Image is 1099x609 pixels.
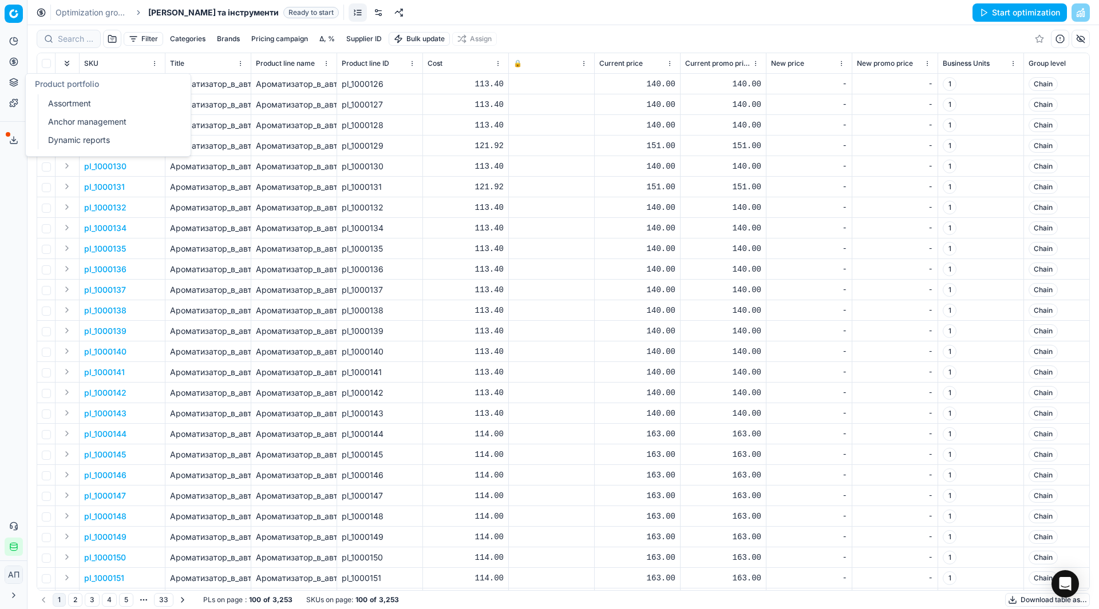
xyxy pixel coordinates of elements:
div: Ароматизатор_в_авто_Aroma_Car_Geo_Cat_Polymer_Sea_Salt_(5904224121488) [256,325,332,337]
div: 113.40 [428,120,504,131]
span: Title [170,59,184,68]
span: 1 [943,242,956,256]
div: - [857,346,933,357]
div: - [857,120,933,131]
p: Ароматизатор_в_авто_Aroma_Car_Geo_Dog_Polymer_Sea_Salt_([CREDIT_CARD_NUMBER]) [170,140,246,152]
div: 140.00 [685,284,761,296]
button: Expand [60,262,74,276]
div: 140.00 [599,305,675,316]
p: Ароматизатор_в_авто_Aroma_Car_Geo_Cat_Polymer_Mukhalat_(5904224121518) [170,264,246,275]
div: - [771,181,847,193]
div: - [771,99,847,110]
div: Ароматизатор_в_авто_Aroma_Car_Geo_Cat_Polymer_Vanilla_Noire_(5904224121525) [256,243,332,254]
div: - [857,78,933,90]
div: 151.00 [685,181,761,193]
span: Cost [428,59,442,68]
button: Expand [60,200,74,214]
button: Expand [60,385,74,399]
p: Ароматизатор_в_авто_Aroma_Car_Geo_Cat_Polymer_Vanilla_Noire_(5904224121525) [170,243,246,254]
div: pl_1000138 [342,305,418,316]
div: Ароматизатор_в_авто_Aroma_Car_Geo_Dog_Polymer_Sea_Salt_([CREDIT_CARD_NUMBER]) [256,140,332,152]
span: 1 [943,427,956,441]
div: Ароматизатор_в_авто__Aroma_Car_Geo_Dog_Polymer_Matisse_Morning_(5904224120559) [256,181,332,193]
div: - [857,387,933,399]
div: 140.00 [685,387,761,399]
div: Ароматизатор_в_авто_Aroma_Car_Geo_Dog_Polymer_Sparkling_Mango_(5904224120542) [256,202,332,213]
button: pl_1000132 [84,202,126,213]
div: pl_1000142 [342,387,418,399]
div: 140.00 [685,78,761,90]
div: pl_1000144 [342,428,418,440]
p: pl_1000147 [84,490,126,501]
button: pl_1000135 [84,243,126,254]
span: New promo price [857,59,913,68]
div: - [771,284,847,296]
button: Expand [60,427,74,440]
button: Assign [452,32,497,46]
button: Expand all [60,57,74,70]
button: pl_1000137 [84,284,126,296]
div: 113.40 [428,387,504,399]
div: 121.92 [428,140,504,152]
div: 140.00 [599,78,675,90]
span: [PERSON_NAME] та інструментиReady to start [148,7,339,18]
a: Optimization groups [56,7,129,18]
div: 140.00 [685,99,761,110]
span: Chain [1029,365,1058,379]
span: Current price [599,59,643,68]
div: pl_1000134 [342,222,418,234]
div: pl_1000145 [342,449,418,460]
div: - [857,428,933,440]
span: Chain [1029,139,1058,153]
div: - [857,408,933,419]
p: Ароматизатор_в_авто_Aroma_Car_Geo_Dog_Polymer_Vanilla_Noire_(5904224121570) [170,78,246,90]
span: Chain [1029,77,1058,91]
div: 163.00 [685,428,761,440]
strong: 3,253 [379,595,399,604]
p: pl_1000136 [84,264,126,275]
p: Ароматизатор_в_авто_Aroma_Car_Geo_Dog_Polymer_Oud_Touch_(5904224121532) [170,161,246,172]
button: Expand [60,406,74,420]
div: 140.00 [599,387,675,399]
button: Expand [60,365,74,379]
button: Download table as... [1005,593,1090,607]
div: 113.40 [428,222,504,234]
button: Expand [60,180,74,193]
button: Brands [212,32,244,46]
span: Chain [1029,118,1058,132]
div: - [857,222,933,234]
button: pl_1000146 [84,469,126,481]
div: 151.00 [599,140,675,152]
p: Ароматизатор_в_авто_Aroma_Car_Geo_Cat_Polymer_Oud_Touch_(5904224121495) [170,305,246,316]
button: pl_1000148 [84,511,126,522]
button: Expand [60,550,74,564]
div: 113.40 [428,346,504,357]
div: 113.40 [428,99,504,110]
div: - [771,325,847,337]
p: pl_1000131 [84,181,125,193]
div: - [857,305,933,316]
div: pl_1000126 [342,78,418,90]
div: 140.00 [685,243,761,254]
button: Expand [60,344,74,358]
p: Ароматизатор_в_авто_Aroma_Car_Geo_Dog_Polymer_Mukhalat_(5904224121563) [170,99,246,110]
div: 140.00 [685,161,761,172]
button: pl_1000139 [84,325,126,337]
div: - [857,140,933,152]
div: Ароматизатор_в_авто_Aroma_Car_Geo_Cat_Polymer_Sparkling_Cherry_(5904224121501) [256,284,332,296]
button: 2 [68,593,82,607]
span: 1 [943,448,956,461]
button: Expand [60,241,74,255]
button: pl_1000140 [84,346,126,357]
div: 151.00 [599,181,675,193]
strong: 100 [355,595,367,604]
span: 1 [943,201,956,214]
span: Chain [1029,407,1058,420]
p: Ароматизатор_в_авто__Aroma_Car_Geo_Dog_Polymer_Matisse_Morning_(5904224120559) [170,181,246,193]
span: Chain [1029,345,1058,359]
div: Ароматизатор_в_авто_Aroma_Car_Geo_Cat_Polymer_Sparkling_Mango_(5904224120597) [256,346,332,357]
div: - [771,120,847,131]
p: pl_1000143 [84,408,126,419]
div: - [771,367,847,378]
